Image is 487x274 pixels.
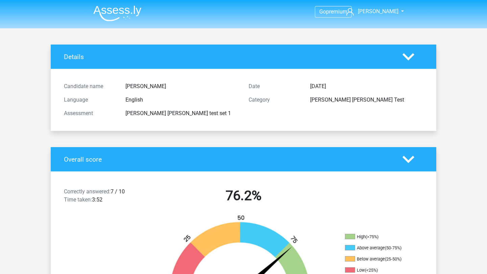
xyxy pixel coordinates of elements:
span: [PERSON_NAME] [358,8,398,15]
span: premium [326,8,347,15]
h2: 76.2% [156,188,331,204]
div: (<25%) [365,268,378,273]
div: 7 / 10 3:52 [59,188,151,207]
li: High [345,234,413,240]
div: [PERSON_NAME] [PERSON_NAME] Test [305,96,428,104]
div: (25-50%) [385,256,401,262]
div: [DATE] [305,82,428,90]
div: [PERSON_NAME] [PERSON_NAME] test set 1 [120,109,243,117]
div: Assessment [59,109,120,117]
span: Go [319,8,326,15]
a: Gopremium [315,7,351,16]
div: Date [243,82,305,90]
img: Assessly [93,5,141,21]
div: (50-75%) [385,245,401,250]
div: Language [59,96,120,104]
div: [PERSON_NAME] [120,82,243,90]
h4: Details [64,53,392,61]
span: Time taken: [64,196,92,203]
div: English [120,96,243,104]
li: Below average [345,256,413,262]
a: [PERSON_NAME] [344,7,399,16]
li: Above average [345,245,413,251]
div: Candidate name [59,82,120,90]
div: Category [243,96,305,104]
li: Low [345,267,413,273]
span: Correctly answered: [64,188,111,195]
h4: Overall score [64,156,392,163]
div: (>75%) [366,234,378,239]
